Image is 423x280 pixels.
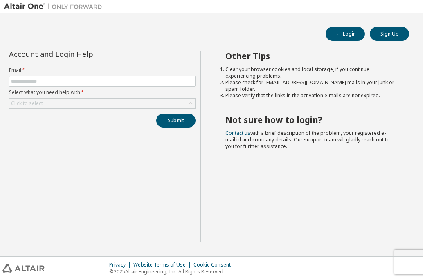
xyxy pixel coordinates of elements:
div: Click to select [9,99,195,108]
div: Cookie Consent [193,262,236,268]
div: Privacy [109,262,133,268]
p: © 2025 Altair Engineering, Inc. All Rights Reserved. [109,268,236,275]
div: Click to select [11,100,43,107]
span: with a brief description of the problem, your registered e-mail id and company details. Our suppo... [225,130,390,150]
li: Please check for [EMAIL_ADDRESS][DOMAIN_NAME] mails in your junk or spam folder. [225,79,394,92]
button: Login [326,27,365,41]
a: Contact us [225,130,250,137]
img: altair_logo.svg [2,264,45,273]
div: Website Terms of Use [133,262,193,268]
label: Email [9,67,196,74]
button: Sign Up [370,27,409,41]
li: Clear your browser cookies and local storage, if you continue experiencing problems. [225,66,394,79]
h2: Not sure how to login? [225,114,394,125]
button: Submit [156,114,196,128]
div: Account and Login Help [9,51,158,57]
h2: Other Tips [225,51,394,61]
img: Altair One [4,2,106,11]
label: Select what you need help with [9,89,196,96]
li: Please verify that the links in the activation e-mails are not expired. [225,92,394,99]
